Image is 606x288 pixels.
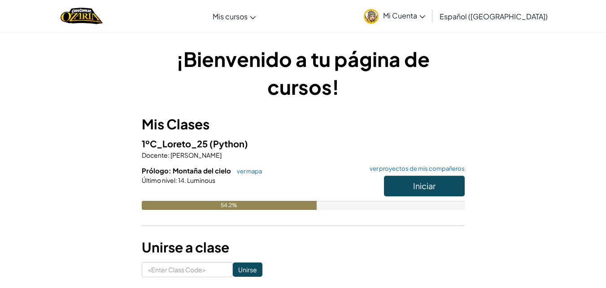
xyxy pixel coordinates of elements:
a: Mi Cuenta [359,2,430,30]
img: avatar [364,9,379,24]
span: [PERSON_NAME] [170,151,222,159]
h3: Unirse a clase [142,237,465,257]
span: 14. [177,176,186,184]
span: Iniciar [413,181,436,191]
span: : [168,151,170,159]
button: Iniciar [384,176,465,196]
span: Español ([GEOGRAPHIC_DATA]) [440,12,548,21]
span: Docente [142,151,168,159]
span: (Python) [209,138,248,149]
a: Mis cursos [208,4,260,28]
input: Unirse [233,262,262,277]
span: Mi Cuenta [383,11,425,20]
span: Mis cursos [213,12,248,21]
img: Home [61,7,102,25]
span: Último nivel [142,176,175,184]
span: 1ºC_Loreto_25 [142,138,209,149]
h1: ¡Bienvenido a tu página de cursos! [142,45,465,101]
div: 54.2% [142,201,317,210]
a: ver mapa [232,168,262,175]
span: Luminous [186,176,215,184]
a: Español ([GEOGRAPHIC_DATA]) [435,4,552,28]
span: Prólogo: Montaña del cielo [142,166,232,175]
input: <Enter Class Code> [142,262,233,277]
h3: Mis Clases [142,114,465,134]
a: Ozaria by CodeCombat logo [61,7,102,25]
span: : [175,176,177,184]
a: ver proyectos de mis compañeros [365,166,465,172]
